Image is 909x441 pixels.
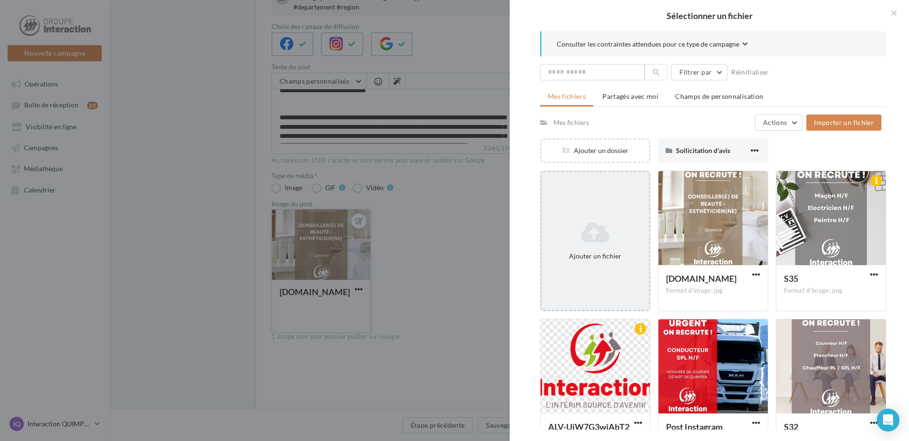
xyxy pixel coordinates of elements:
button: Actions [755,115,803,131]
button: Réinitialiser [727,67,773,78]
div: Mes fichiers [553,118,589,127]
button: Consulter les contraintes attendues pour ce type de campagne [557,39,748,51]
button: Importer un fichier [806,115,881,131]
button: Filtrer par [671,64,727,80]
span: Importer un fichier [814,118,874,126]
span: Consulter les contraintes attendues pour ce type de campagne [557,39,739,49]
span: Champs de personnalisation [675,92,763,100]
span: S32 [784,422,798,432]
span: Partagés avec moi [602,92,658,100]
div: Open Intercom Messenger [877,409,899,431]
span: esthéticien.ne [666,273,736,284]
h2: Sélectionner un fichier [525,11,894,20]
span: Actions [763,118,787,126]
div: Format d'image: png [784,287,878,295]
div: Format d'image: jpg [666,287,760,295]
div: Ajouter un fichier [545,251,645,261]
span: Mes fichiers [548,92,586,100]
span: Sollicitation d'avis [676,146,730,154]
div: Ajouter un dossier [542,146,649,155]
span: S35 [784,273,798,284]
